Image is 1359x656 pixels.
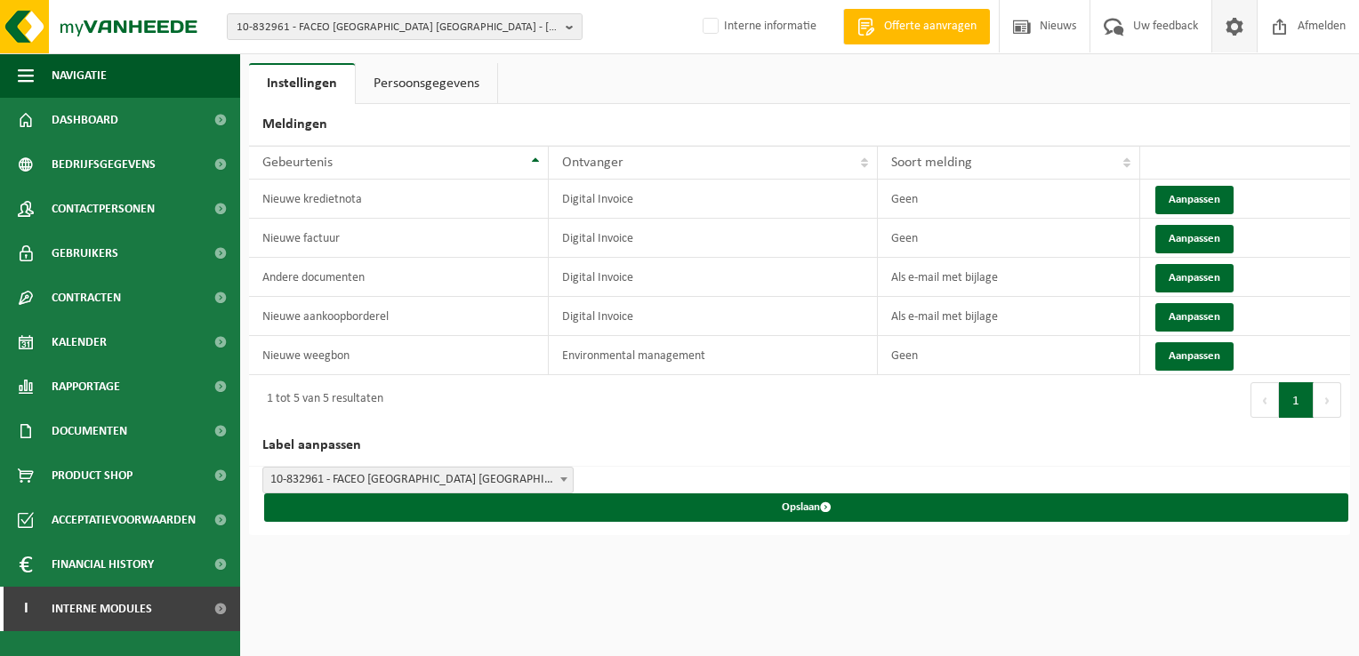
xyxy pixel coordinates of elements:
[1155,186,1234,214] button: Aanpassen
[52,231,118,276] span: Gebruikers
[52,142,156,187] span: Bedrijfsgegevens
[249,219,549,258] td: Nieuwe factuur
[878,297,1139,336] td: Als e-mail met bijlage
[249,63,355,104] a: Instellingen
[227,13,583,40] button: 10-832961 - FACEO [GEOGRAPHIC_DATA] [GEOGRAPHIC_DATA] - [GEOGRAPHIC_DATA]
[52,53,107,98] span: Navigatie
[1155,225,1234,253] button: Aanpassen
[1314,382,1341,418] button: Next
[52,320,107,364] span: Kalender
[249,336,549,375] td: Nieuwe weegbon
[549,336,878,375] td: Environmental management
[52,364,120,409] span: Rapportage
[549,180,878,219] td: Digital Invoice
[249,104,1350,146] h2: Meldingen
[1279,382,1314,418] button: 1
[52,542,154,587] span: Financial History
[249,180,549,219] td: Nieuwe kredietnota
[562,156,623,170] span: Ontvanger
[878,336,1139,375] td: Geen
[52,498,196,542] span: Acceptatievoorwaarden
[880,18,981,36] span: Offerte aanvragen
[249,258,549,297] td: Andere documenten
[52,187,155,231] span: Contactpersonen
[1155,264,1234,292] button: Aanpassen
[549,297,878,336] td: Digital Invoice
[262,467,574,493] span: 10-832961 - FACEO BELGIUM NV - BRUSSEL
[549,258,878,297] td: Digital Invoice
[264,493,1348,522] button: Opslaan
[18,587,34,631] span: I
[249,425,1350,467] h2: Label aanpassen
[549,219,878,258] td: Digital Invoice
[52,276,121,320] span: Contracten
[52,587,152,631] span: Interne modules
[237,14,559,41] span: 10-832961 - FACEO [GEOGRAPHIC_DATA] [GEOGRAPHIC_DATA] - [GEOGRAPHIC_DATA]
[258,384,383,416] div: 1 tot 5 van 5 resultaten
[699,13,816,40] label: Interne informatie
[249,297,549,336] td: Nieuwe aankoopborderel
[878,180,1139,219] td: Geen
[843,9,990,44] a: Offerte aanvragen
[52,409,127,453] span: Documenten
[1155,303,1234,332] button: Aanpassen
[1250,382,1279,418] button: Previous
[52,98,118,142] span: Dashboard
[1155,342,1234,371] button: Aanpassen
[263,468,573,492] span: 10-832961 - FACEO BELGIUM NV - BRUSSEL
[262,156,333,170] span: Gebeurtenis
[878,219,1139,258] td: Geen
[878,258,1139,297] td: Als e-mail met bijlage
[52,453,133,498] span: Product Shop
[356,63,497,104] a: Persoonsgegevens
[891,156,972,170] span: Soort melding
